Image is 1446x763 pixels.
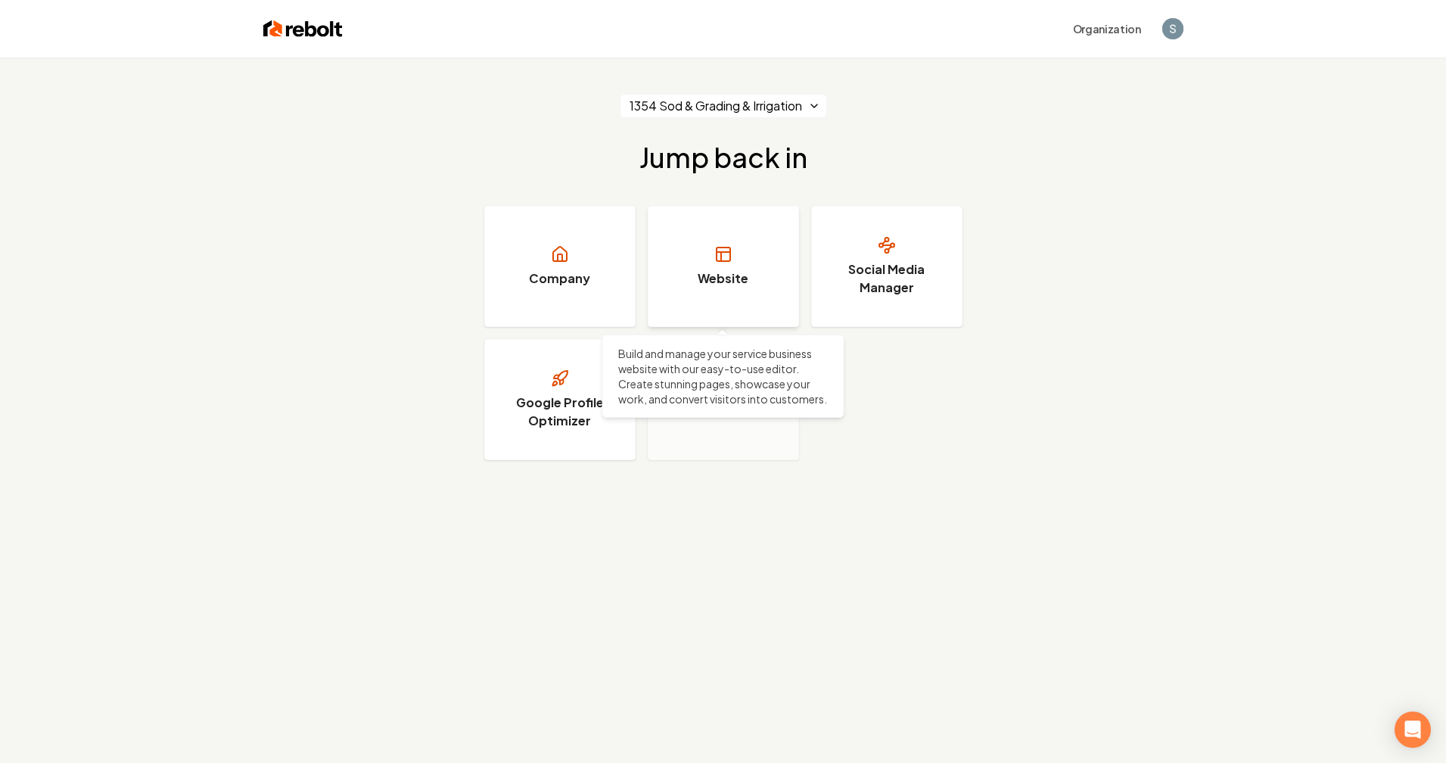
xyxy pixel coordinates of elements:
[648,206,799,327] a: Website
[1162,18,1183,39] button: Open user button
[811,206,962,327] a: Social Media Manager
[618,346,829,406] p: Build and manage your service business website with our easy-to-use editor. Create stunning pages...
[1395,712,1431,748] div: Open Intercom Messenger
[698,269,748,288] h3: Website
[484,206,636,327] a: Company
[1064,15,1150,42] button: Organization
[529,269,590,288] h3: Company
[639,142,807,173] h2: Jump back in
[1162,18,1183,39] img: Saygun Erkaraman
[830,260,944,297] h3: Social Media Manager
[484,339,636,460] a: Google Profile Optimizer
[630,97,802,115] span: 1354 Sod & Grading & Irrigation
[263,18,343,39] img: Rebolt Logo
[620,94,827,118] button: 1354 Sod & Grading & Irrigation
[503,394,617,430] h3: Google Profile Optimizer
